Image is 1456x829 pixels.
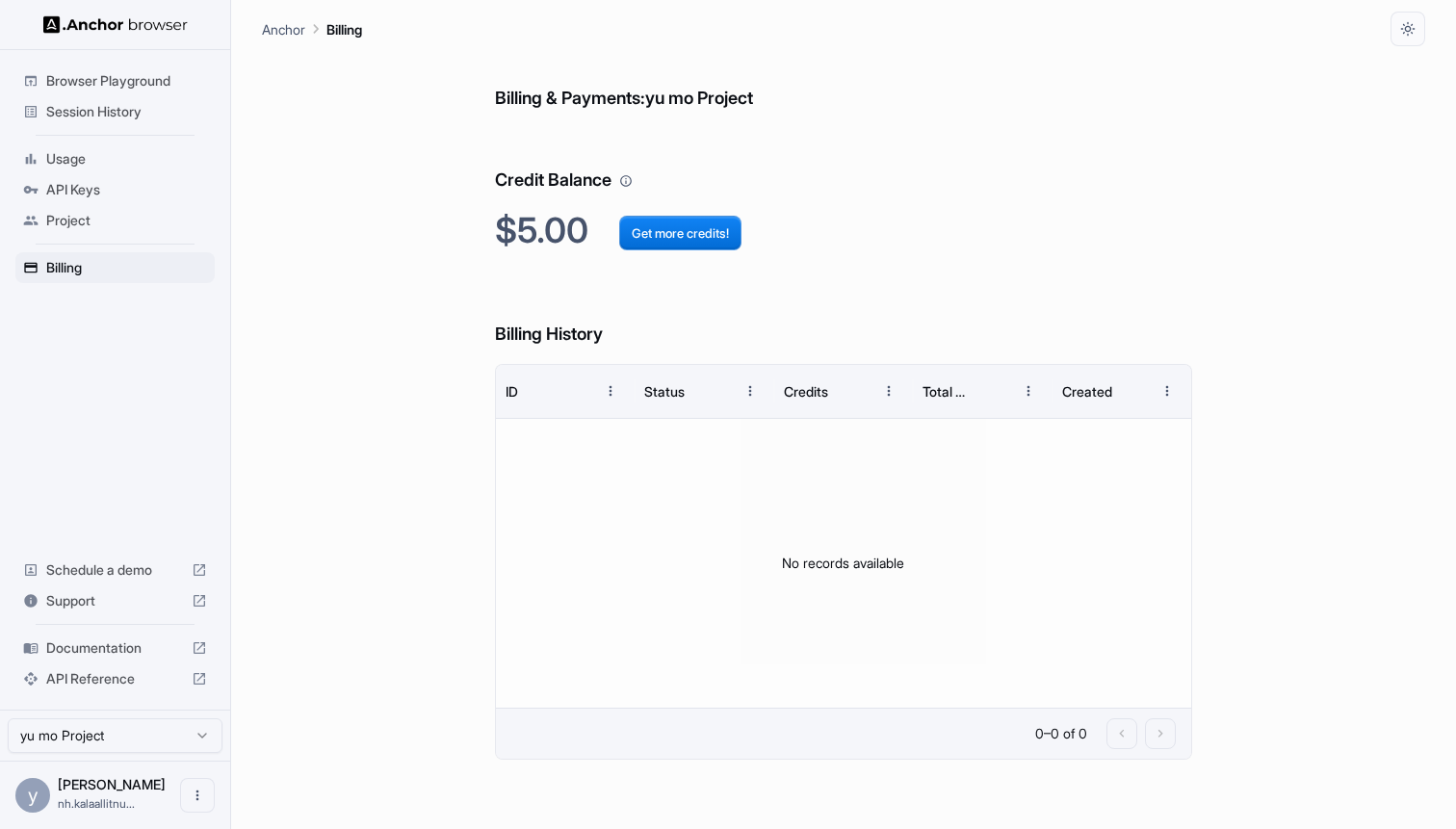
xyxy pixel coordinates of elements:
[506,383,518,400] div: ID
[58,776,166,792] span: yu mo
[15,143,215,174] div: Usage
[15,174,215,205] div: API Keys
[1115,374,1150,408] button: Sort
[593,374,628,408] button: Menu
[46,669,184,688] span: API Reference
[1150,374,1184,408] button: Menu
[15,663,215,694] div: API Reference
[644,383,685,400] div: Status
[15,633,215,663] div: Documentation
[46,591,184,610] span: Support
[15,778,50,813] div: y
[262,19,305,39] p: Anchor
[15,205,215,236] div: Project
[837,374,871,408] button: Sort
[698,374,733,408] button: Sort
[15,555,215,585] div: Schedule a demo
[46,102,207,121] span: Session History
[46,560,184,580] span: Schedule a demo
[495,46,1193,113] h6: Billing & Payments: yu mo Project
[326,19,362,39] p: Billing
[733,374,767,408] button: Menu
[1062,383,1112,400] div: Created
[619,174,633,188] svg: Your credit balance will be consumed as you use the API. Visit the usage page to view a breakdown...
[262,18,362,39] nav: breadcrumb
[976,374,1011,408] button: Sort
[871,374,906,408] button: Menu
[619,216,741,250] button: Get more credits!
[495,210,1193,251] h2: $5.00
[46,638,184,658] span: Documentation
[15,252,215,283] div: Billing
[46,149,207,168] span: Usage
[46,71,207,91] span: Browser Playground
[15,585,215,616] div: Support
[923,383,975,400] div: Total Cost
[495,128,1193,194] h6: Credit Balance
[15,96,215,127] div: Session History
[46,180,207,199] span: API Keys
[46,211,207,230] span: Project
[1011,374,1046,408] button: Menu
[496,419,1192,708] div: No records available
[58,796,135,811] span: nh.kalaallitnunaat@gmail.com
[784,383,828,400] div: Credits
[43,15,188,34] img: Anchor Logo
[559,374,593,408] button: Sort
[495,282,1193,349] h6: Billing History
[46,258,207,277] span: Billing
[1035,724,1087,743] p: 0–0 of 0
[15,65,215,96] div: Browser Playground
[180,778,215,813] button: Open menu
